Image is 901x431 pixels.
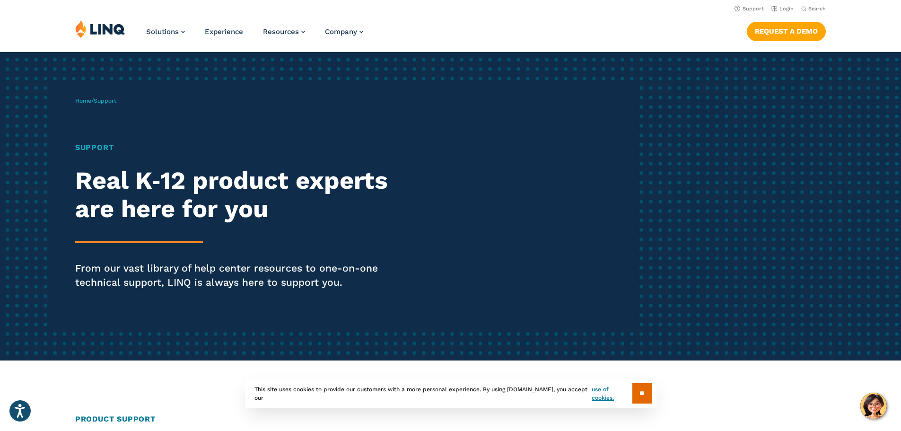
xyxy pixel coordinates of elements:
a: Experience [205,27,243,36]
nav: Button Navigation [747,20,826,41]
a: Home [75,97,91,104]
span: Resources [263,27,299,36]
a: Company [325,27,363,36]
div: This site uses cookies to provide our customers with a more personal experience. By using [DOMAIN... [245,378,656,408]
button: Hello, have a question? Let’s chat. [860,393,887,419]
nav: Primary Navigation [146,20,363,51]
span: / [75,97,116,104]
span: Support [94,97,116,104]
a: Solutions [146,27,185,36]
a: Request a Demo [747,22,826,41]
span: Search [808,6,826,12]
span: Company [325,27,357,36]
button: Open Search Bar [801,5,826,12]
a: Resources [263,27,305,36]
span: Solutions [146,27,179,36]
a: use of cookies. [592,385,632,402]
p: From our vast library of help center resources to one-on-one technical support, LINQ is always he... [75,261,422,290]
h1: Support [75,142,422,153]
h2: Real K‑12 product experts are here for you [75,167,422,223]
a: Login [771,6,794,12]
a: Support [735,6,764,12]
img: LINQ | K‑12 Software [75,20,125,38]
